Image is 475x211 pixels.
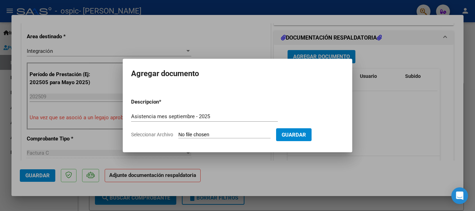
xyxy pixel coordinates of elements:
span: Seleccionar Archivo [131,132,173,137]
span: Guardar [282,132,306,138]
div: Open Intercom Messenger [451,187,468,204]
h2: Agregar documento [131,67,344,80]
p: Descripcion [131,98,195,106]
button: Guardar [276,128,312,141]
